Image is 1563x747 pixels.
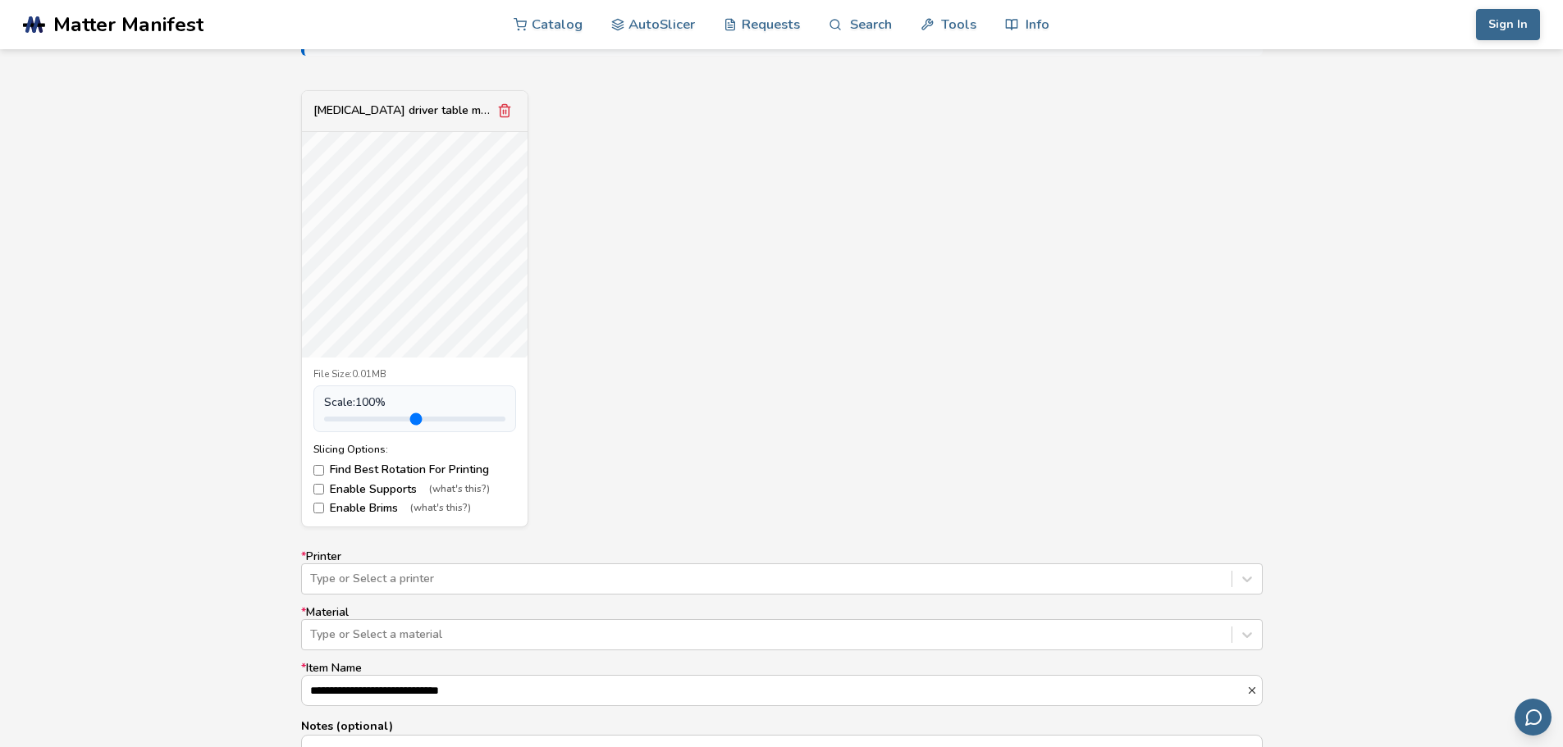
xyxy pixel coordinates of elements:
button: Sign In [1476,9,1540,40]
button: Send feedback via email [1515,699,1552,736]
span: Matter Manifest [53,13,203,36]
span: (what's this?) [410,503,471,514]
input: *PrinterType or Select a printer [310,572,313,585]
p: Notes (optional) [301,717,1263,735]
input: Enable Supports(what's this?) [313,484,324,494]
div: [MEDICAL_DATA] driver table mount.stl [313,104,493,117]
div: Slicing Options: [313,444,516,455]
button: *Item Name [1246,685,1262,696]
button: Remove model [493,99,516,122]
input: Enable Brims(what's this?) [313,503,324,513]
label: Enable Supports [313,483,516,496]
input: Find Best Rotation For Printing [313,465,324,476]
input: *Item Name [302,676,1246,705]
label: Enable Brims [313,502,516,515]
span: Scale: 100 % [324,396,386,409]
span: (what's this?) [429,484,490,495]
label: Printer [301,550,1263,594]
label: Material [301,606,1263,650]
div: File Size: 0.01MB [313,369,516,380]
label: Find Best Rotation For Printing [313,463,516,476]
label: Item Name [301,662,1263,706]
input: *MaterialType or Select a material [310,628,313,641]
